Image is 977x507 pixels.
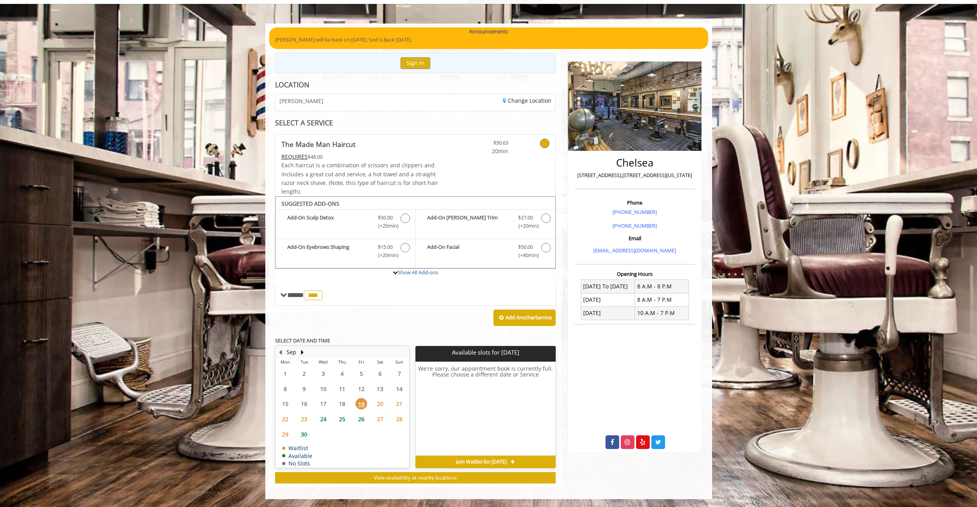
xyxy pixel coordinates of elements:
[355,413,367,425] span: 26
[277,348,284,357] button: Previous Month
[581,280,635,293] td: [DATE] To [DATE]
[419,349,553,356] p: Available slots for [DATE]
[352,397,370,412] td: Select day19
[281,153,308,160] span: This service needs some Advance to be paid before we block your appointment
[275,337,330,344] b: SELECT DATE AND TIME
[276,411,295,427] td: Select day22
[581,306,635,320] td: [DATE]
[275,80,309,89] b: LOCATION
[514,222,537,230] span: (+20min )
[393,413,405,425] span: 28
[355,398,367,409] span: 19
[279,214,411,232] label: Add-On Scalp Detox
[336,413,348,425] span: 25
[469,27,508,36] b: Announcements
[419,243,551,261] label: Add-On Facial
[275,36,702,44] p: [PERSON_NAME] will be back on [DATE]. Sod is Back [DATE].
[393,398,405,409] span: 21
[371,358,390,366] th: Sat
[317,413,329,425] span: 24
[333,411,352,427] td: Select day25
[281,139,355,150] b: The Made Man Haircut
[281,161,438,195] span: Each haircut is a combination of scissors and clippers and includes a great cut and service, a ho...
[276,358,295,366] th: Mon
[333,358,352,366] th: Thu
[576,157,693,168] h2: Chelsea
[427,214,510,230] b: Add-On [PERSON_NAME] Trim
[613,208,657,215] a: [PHONE_NUMBER]
[373,251,397,259] span: (+20min )
[299,348,306,357] button: Next Month
[390,411,409,427] td: Select day28
[493,310,556,326] button: Add AnotherService
[518,214,533,222] span: $27.00
[378,214,393,222] span: $50.00
[427,243,510,259] b: Add-On Facial
[635,293,689,306] td: 8 A.M - 7 P.M
[462,147,508,156] span: 20min
[279,98,323,104] span: [PERSON_NAME]
[371,411,390,427] td: Select day27
[282,453,312,459] td: Available
[419,214,551,232] label: Add-On Beard Trim
[314,358,332,366] th: Wed
[506,314,552,321] b: Add Another Service
[314,411,332,427] td: Select day24
[518,243,533,251] span: $50.00
[282,460,312,466] td: No Slots
[462,135,508,156] a: $50.63
[593,247,676,254] a: [EMAIL_ADDRESS][DOMAIN_NAME]
[371,397,390,412] td: Select day20
[575,271,695,277] h3: Opening Hours
[613,222,657,229] a: [PHONE_NUMBER]
[373,222,397,230] span: (+20min )
[374,474,457,481] span: View availability at nearby locations
[287,214,370,230] b: Add-On Scalp Detox
[398,269,438,276] a: Show All Add-ons
[275,472,556,483] button: View availability at nearby locations
[576,200,693,205] h3: Phone
[275,119,556,127] div: SELECT A SERVICE
[374,413,386,425] span: 27
[279,429,291,440] span: 29
[374,398,386,409] span: 20
[635,280,689,293] td: 8 A.M - 8 P.M
[576,171,693,179] p: [STREET_ADDRESS],[STREET_ADDRESS][US_STATE]
[456,459,507,465] span: Join Waitlist for [DATE]
[279,243,411,261] label: Add-On Eyebrows Shaping
[276,427,295,442] td: Select day29
[390,397,409,412] td: Select day21
[298,413,310,425] span: 23
[295,358,314,366] th: Tue
[581,293,635,306] td: [DATE]
[275,196,556,269] div: The Made Man Haircut Add-onS
[378,243,393,251] span: $15.00
[281,200,339,207] b: SUGGESTED ADD-ONS
[282,445,312,451] td: Waitlist
[416,366,555,453] h6: We're sorry, our appointment book is currently full. Please choose a different date or Service
[352,411,370,427] td: Select day26
[295,427,314,442] td: Select day30
[576,235,693,241] h3: Email
[287,243,370,259] b: Add-On Eyebrows Shaping
[635,306,689,320] td: 10 A.M - 7 P.M
[295,411,314,427] td: Select day23
[281,152,439,161] div: $48.00
[279,413,291,425] span: 22
[390,358,409,366] th: Sun
[352,358,370,366] th: Fri
[286,348,296,357] button: Sep
[503,97,551,104] a: Change Location
[514,251,537,259] span: (+40min )
[401,57,430,69] button: Sign In
[298,429,310,440] span: 30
